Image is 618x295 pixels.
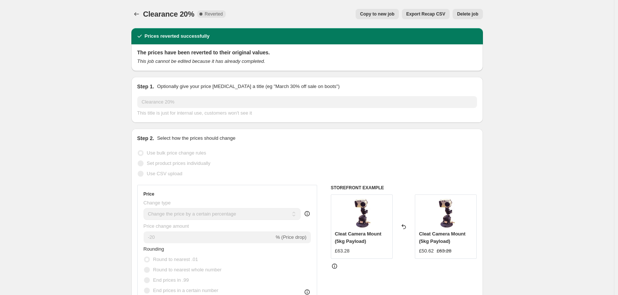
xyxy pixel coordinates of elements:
[137,49,477,56] h2: The prices have been reverted to their original values.
[144,231,274,243] input: -15
[153,288,218,293] span: End prices in a certain number
[137,58,265,64] i: This job cannot be edited because it has already completed.
[144,223,189,229] span: Price change amount
[153,267,222,272] span: Round to nearest whole number
[347,199,376,228] img: lj45phc-cleat_4_80x.jpg
[402,9,450,19] button: Export Recap CSV
[157,83,339,90] p: Optionally give your price [MEDICAL_DATA] a title (eg "March 30% off sale on boots")
[143,10,195,18] span: Clearance 20%
[276,234,306,240] span: % (Price drop)
[145,33,210,40] h2: Prices reverted successfully
[335,247,350,255] div: £63.28
[131,9,142,19] button: Price change jobs
[137,83,154,90] h2: Step 1.
[137,96,477,108] input: 30% off holiday sale
[137,110,252,116] span: This title is just for internal use, customers won't see it
[153,257,198,262] span: Round to nearest .01
[360,11,394,17] span: Copy to new job
[144,200,171,206] span: Change type
[137,135,154,142] h2: Step 2.
[303,210,311,217] div: help
[147,150,206,156] span: Use bulk price change rules
[205,11,223,17] span: Reverted
[153,277,189,283] span: End prices in .99
[157,135,235,142] p: Select how the prices should change
[453,9,483,19] button: Delete job
[331,185,477,191] h6: STOREFRONT EXAMPLE
[419,231,466,244] span: Cleat Camera Mount (5kg Payload)
[406,11,445,17] span: Export Recap CSV
[356,9,399,19] button: Copy to new job
[144,246,164,252] span: Rounding
[335,231,382,244] span: Cleat Camera Mount (5kg Payload)
[437,247,451,255] strike: £63.28
[147,160,211,166] span: Set product prices individually
[431,199,461,228] img: lj45phc-cleat_4_80x.jpg
[457,11,478,17] span: Delete job
[419,247,434,255] div: £50.62
[144,191,154,197] h3: Price
[147,171,182,176] span: Use CSV upload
